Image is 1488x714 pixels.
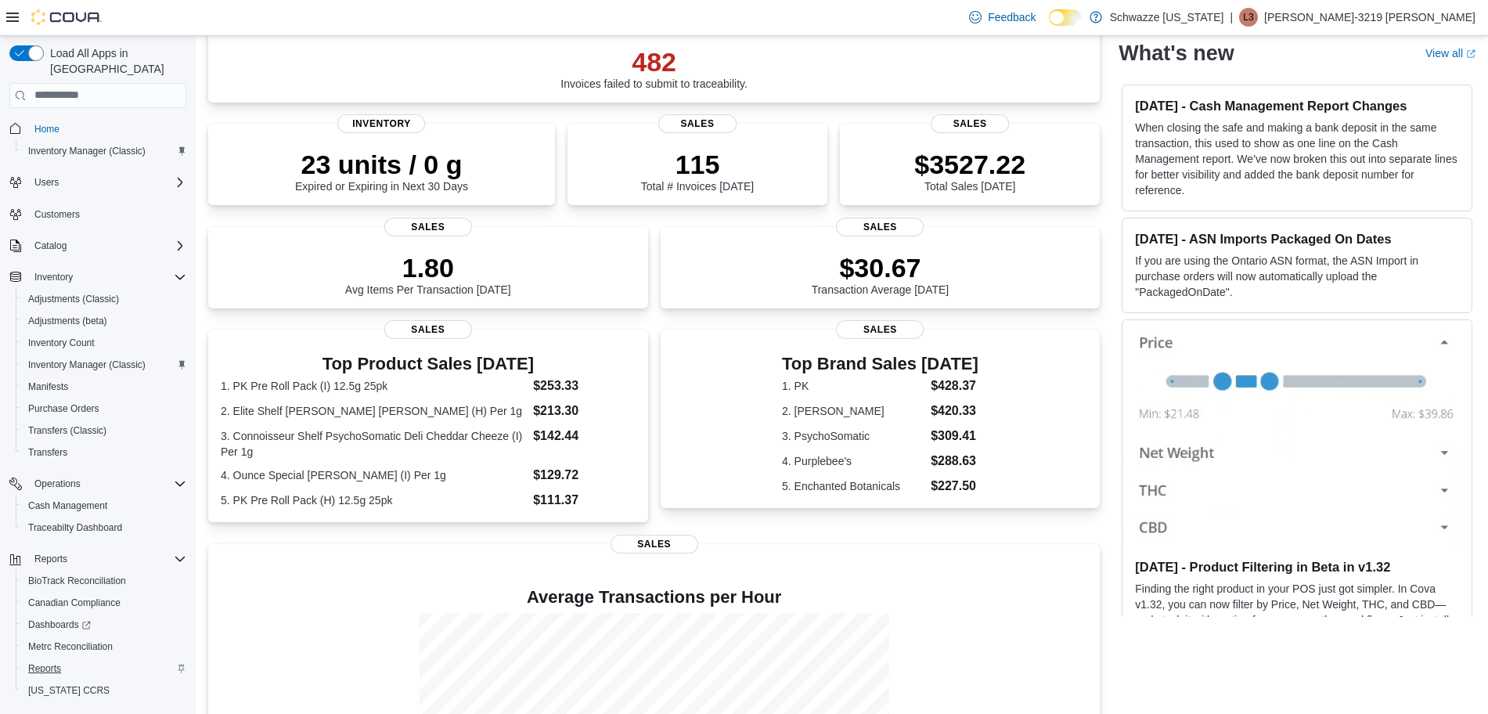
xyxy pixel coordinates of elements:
[28,521,122,534] span: Traceabilty Dashboard
[28,640,113,653] span: Metrc Reconciliation
[22,659,67,678] a: Reports
[22,312,113,330] a: Adjustments (beta)
[658,114,737,133] span: Sales
[22,355,152,374] a: Inventory Manager (Classic)
[533,466,635,485] dd: $129.72
[1239,8,1258,27] div: Logan-3219 Rossell
[28,499,107,512] span: Cash Management
[22,496,186,515] span: Cash Management
[22,142,186,160] span: Inventory Manager (Classic)
[1135,98,1459,114] h3: [DATE] - Cash Management Report Changes
[22,377,74,396] a: Manifests
[1243,8,1253,27] span: L3
[345,252,511,283] p: 1.80
[28,120,66,139] a: Home
[22,421,113,440] a: Transfers (Classic)
[533,402,635,420] dd: $213.30
[16,288,193,310] button: Adjustments (Classic)
[34,208,80,221] span: Customers
[28,236,73,255] button: Catalog
[28,173,65,192] button: Users
[560,46,748,78] p: 482
[28,205,86,224] a: Customers
[34,240,67,252] span: Catalog
[22,399,106,418] a: Purchase Orders
[28,315,107,327] span: Adjustments (beta)
[22,355,186,374] span: Inventory Manager (Classic)
[22,681,116,700] a: [US_STATE] CCRS
[34,478,81,490] span: Operations
[28,380,68,393] span: Manifests
[914,149,1025,193] div: Total Sales [DATE]
[3,266,193,288] button: Inventory
[16,332,193,354] button: Inventory Count
[1135,231,1459,247] h3: [DATE] - ASN Imports Packaged On Dates
[28,173,186,192] span: Users
[782,378,924,394] dt: 1. PK
[931,402,978,420] dd: $420.33
[16,376,193,398] button: Manifests
[22,399,186,418] span: Purchase Orders
[22,443,74,462] a: Transfers
[22,290,186,308] span: Adjustments (Classic)
[28,424,106,437] span: Transfers (Classic)
[295,149,468,193] div: Expired or Expiring in Next 30 Days
[3,203,193,225] button: Customers
[812,252,949,283] p: $30.67
[1230,8,1233,27] p: |
[836,218,924,236] span: Sales
[1119,41,1234,66] h2: What's new
[22,518,186,537] span: Traceabilty Dashboard
[3,548,193,570] button: Reports
[641,149,754,193] div: Total # Invoices [DATE]
[782,453,924,469] dt: 4. Purplebee's
[16,140,193,162] button: Inventory Manager (Classic)
[28,119,186,139] span: Home
[560,46,748,90] div: Invoices failed to submit to traceability.
[28,236,186,255] span: Catalog
[914,149,1025,180] p: $3527.22
[22,443,186,462] span: Transfers
[611,535,698,554] span: Sales
[533,427,635,445] dd: $142.44
[1135,120,1459,198] p: When closing the safe and making a bank deposit in the same transaction, this used to show as one...
[22,637,186,656] span: Metrc Reconciliation
[22,593,186,612] span: Canadian Compliance
[22,421,186,440] span: Transfers (Classic)
[641,149,754,180] p: 115
[963,2,1042,33] a: Feedback
[988,9,1036,25] span: Feedback
[3,117,193,140] button: Home
[16,420,193,442] button: Transfers (Classic)
[28,474,186,493] span: Operations
[34,553,67,565] span: Reports
[28,293,119,305] span: Adjustments (Classic)
[1425,47,1475,59] a: View allExternal link
[533,377,635,395] dd: $253.33
[28,575,126,587] span: BioTrack Reconciliation
[28,662,61,675] span: Reports
[34,176,59,189] span: Users
[22,615,97,634] a: Dashboards
[1466,49,1475,59] svg: External link
[1264,8,1475,27] p: [PERSON_NAME]-3219 [PERSON_NAME]
[931,114,1009,133] span: Sales
[533,491,635,510] dd: $111.37
[28,268,186,287] span: Inventory
[221,403,527,419] dt: 2. Elite Shelf [PERSON_NAME] [PERSON_NAME] (H) Per 1g
[1135,560,1459,575] h3: [DATE] - Product Filtering in Beta in v1.32
[1135,253,1459,300] p: If you are using the Ontario ASN format, the ASN Import in purchase orders will now automatically...
[337,114,425,133] span: Inventory
[221,492,527,508] dt: 5. PK Pre Roll Pack (H) 12.5g 25pk
[384,320,472,339] span: Sales
[22,496,113,515] a: Cash Management
[16,614,193,636] a: Dashboards
[16,354,193,376] button: Inventory Manager (Classic)
[221,467,527,483] dt: 4. Ounce Special [PERSON_NAME] (I) Per 1g
[28,268,79,287] button: Inventory
[16,517,193,539] button: Traceabilty Dashboard
[16,310,193,332] button: Adjustments (beta)
[221,378,527,394] dt: 1. PK Pre Roll Pack (I) 12.5g 25pk
[384,218,472,236] span: Sales
[836,320,924,339] span: Sales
